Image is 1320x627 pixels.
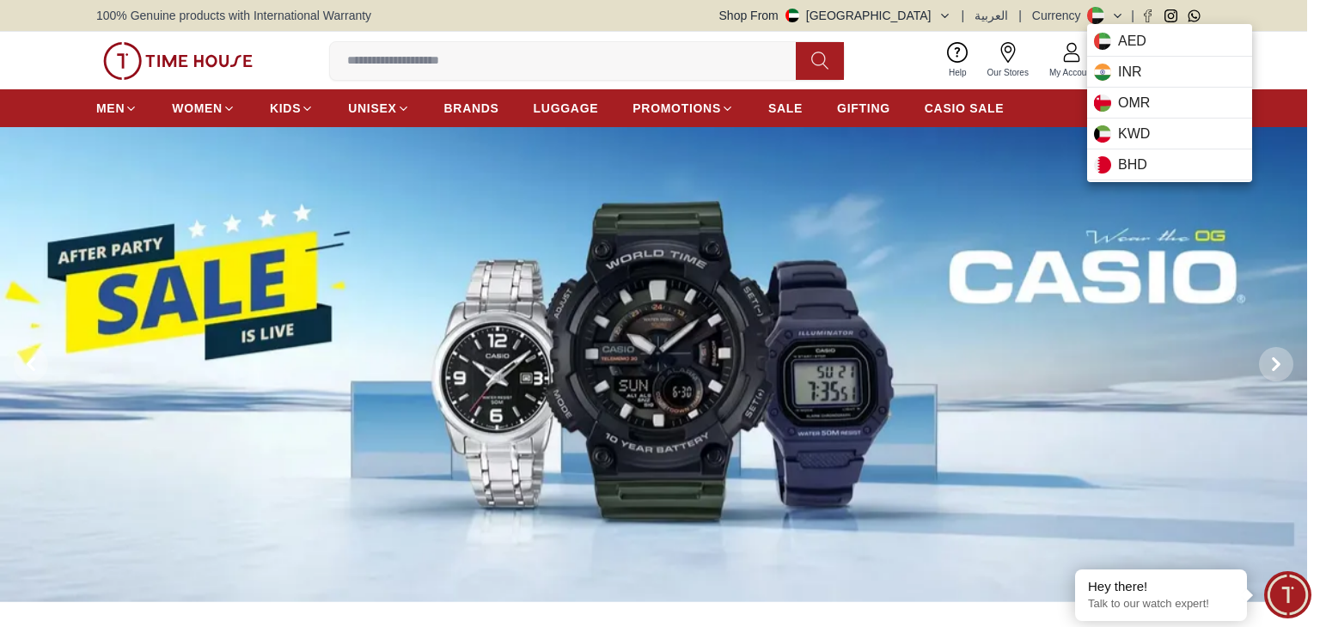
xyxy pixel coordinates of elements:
span: OMR [1118,93,1150,113]
span: AED [1118,31,1146,52]
div: Chat Widget [1264,571,1311,618]
span: KWD [1118,124,1150,144]
div: Hey there! [1088,578,1234,595]
span: BHD [1118,155,1147,175]
p: Talk to our watch expert! [1088,597,1234,612]
span: INR [1118,62,1142,82]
